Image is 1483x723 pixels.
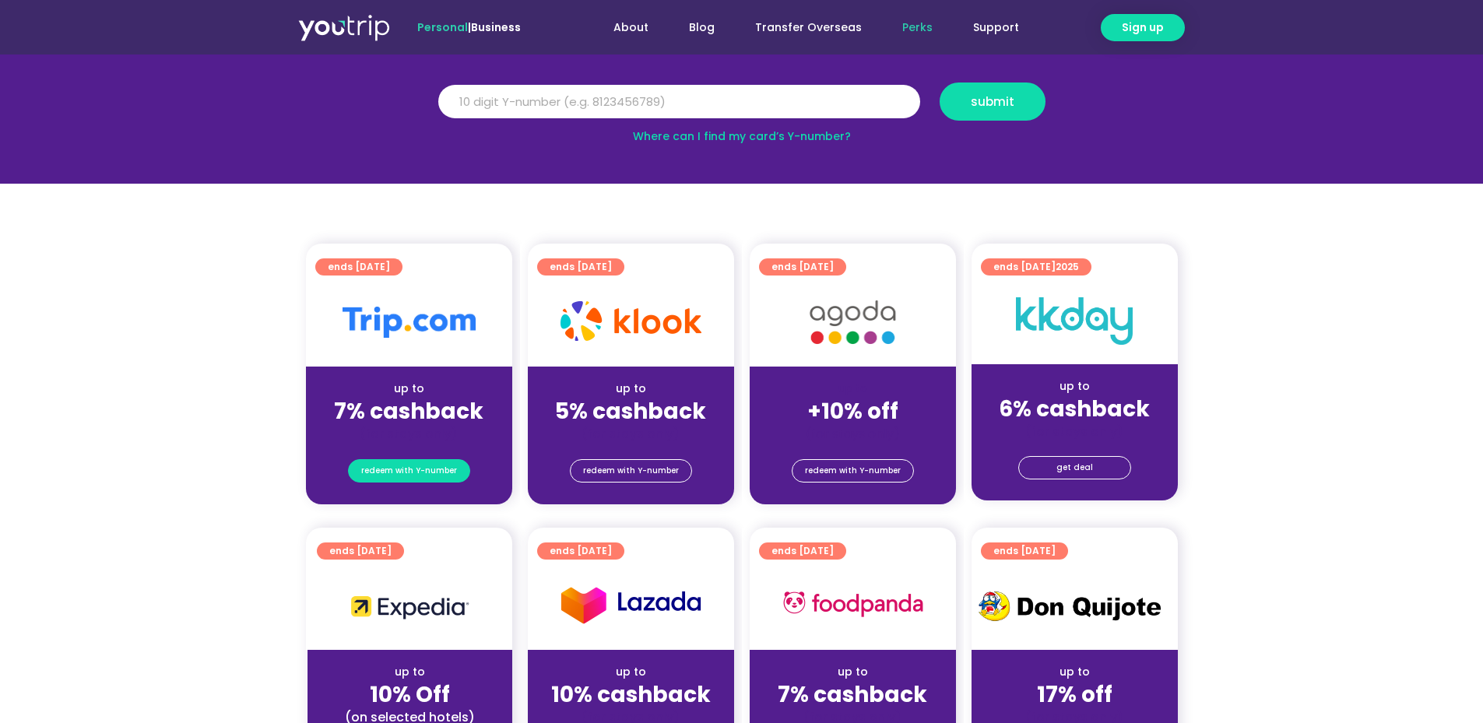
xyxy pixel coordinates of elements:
[971,96,1014,107] span: submit
[318,381,500,397] div: up to
[882,13,953,42] a: Perks
[540,664,722,680] div: up to
[778,679,927,710] strong: 7% cashback
[984,378,1165,395] div: up to
[669,13,735,42] a: Blog
[320,664,500,680] div: up to
[328,258,390,276] span: ends [DATE]
[1037,679,1112,710] strong: 17% off
[348,459,470,483] a: redeem with Y-number
[805,460,901,482] span: redeem with Y-number
[315,258,402,276] a: ends [DATE]
[759,258,846,276] a: ends [DATE]
[735,13,882,42] a: Transfer Overseas
[981,258,1091,276] a: ends [DATE]2025
[1122,19,1164,36] span: Sign up
[759,542,846,560] a: ends [DATE]
[1056,457,1093,479] span: get deal
[334,396,483,426] strong: 7% cashback
[993,542,1056,560] span: ends [DATE]
[762,426,944,442] div: (for stays only)
[1018,456,1131,479] a: get deal
[438,82,1045,132] form: Y Number
[361,460,457,482] span: redeem with Y-number
[438,85,920,119] input: 10 digit Y-number (e.g. 8123456789)
[807,396,898,426] strong: +10% off
[537,258,624,276] a: ends [DATE]
[1101,14,1185,41] a: Sign up
[537,542,624,560] a: ends [DATE]
[1056,260,1079,273] span: 2025
[771,258,834,276] span: ends [DATE]
[940,82,1045,121] button: submit
[540,381,722,397] div: up to
[550,542,612,560] span: ends [DATE]
[471,19,521,35] a: Business
[981,542,1068,560] a: ends [DATE]
[329,542,392,560] span: ends [DATE]
[563,13,1039,42] nav: Menu
[984,664,1165,680] div: up to
[633,128,851,144] a: Where can I find my card’s Y-number?
[984,423,1165,440] div: (for stays only)
[792,459,914,483] a: redeem with Y-number
[838,381,867,396] span: up to
[593,13,669,42] a: About
[993,258,1079,276] span: ends [DATE]
[551,679,711,710] strong: 10% cashback
[540,426,722,442] div: (for stays only)
[771,542,834,560] span: ends [DATE]
[317,542,404,560] a: ends [DATE]
[953,13,1039,42] a: Support
[318,426,500,442] div: (for stays only)
[550,258,612,276] span: ends [DATE]
[999,394,1150,424] strong: 6% cashback
[583,460,679,482] span: redeem with Y-number
[370,679,450,710] strong: 10% Off
[417,19,521,35] span: |
[417,19,468,35] span: Personal
[762,664,944,680] div: up to
[570,459,692,483] a: redeem with Y-number
[555,396,706,426] strong: 5% cashback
